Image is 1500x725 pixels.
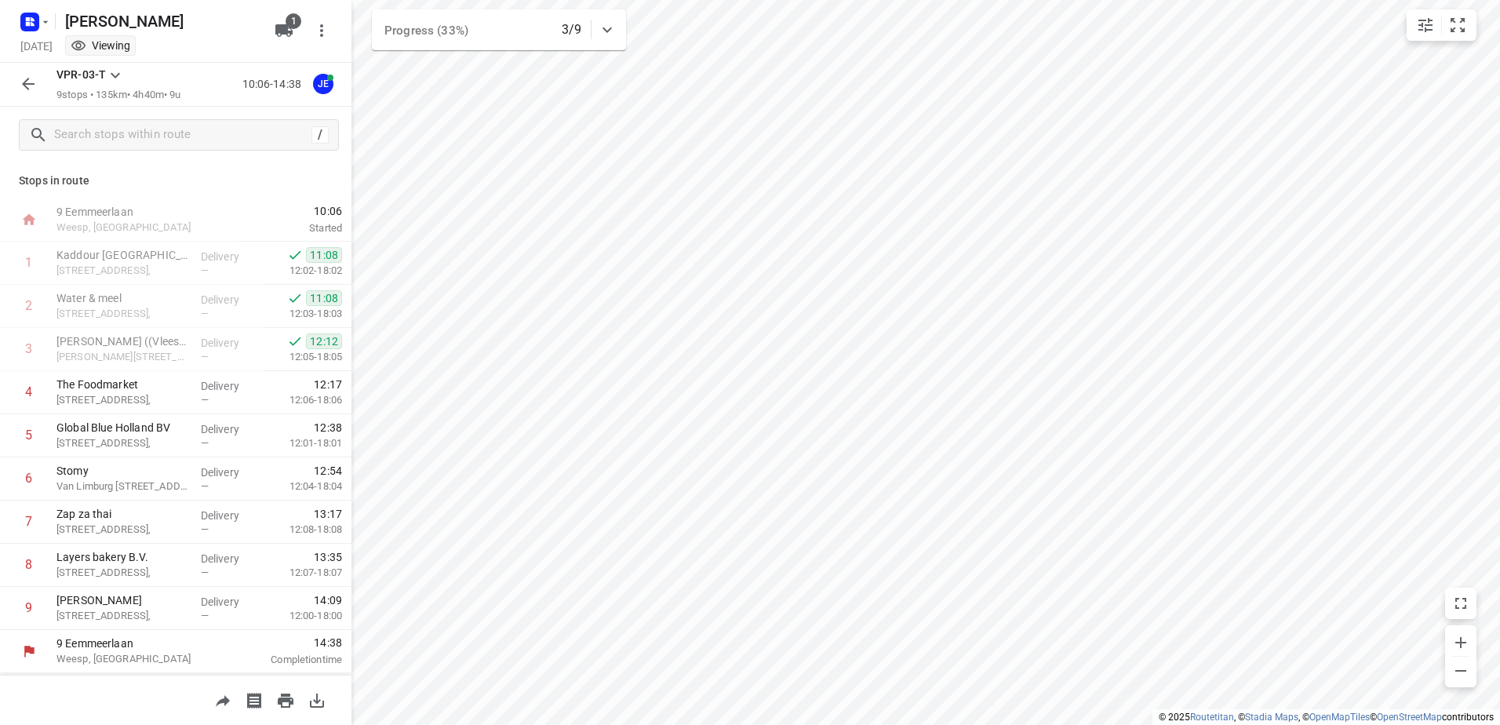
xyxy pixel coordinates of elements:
[25,428,32,443] div: 5
[264,435,342,451] p: 12:01-18:01
[25,514,32,529] div: 7
[238,635,342,650] span: 14:38
[25,471,32,486] div: 6
[201,394,209,406] span: —
[56,592,188,608] p: [PERSON_NAME]
[25,255,32,270] div: 1
[1442,9,1473,41] button: Fit zoom
[25,298,32,313] div: 2
[201,264,209,276] span: —
[25,557,32,572] div: 8
[1377,712,1442,723] a: OpenStreetMap
[306,290,342,306] span: 11:08
[56,220,220,235] p: Weesp, [GEOGRAPHIC_DATA]
[25,600,32,615] div: 9
[264,263,342,279] p: 12:02-18:02
[286,13,301,29] span: 1
[201,480,209,492] span: —
[56,463,188,479] p: Stomy
[201,437,209,449] span: —
[301,692,333,707] span: Download route
[56,506,188,522] p: Zap za thai
[19,173,333,189] p: Stops in route
[56,349,188,365] p: Martini van Geffenstraat 29C,
[314,420,342,435] span: 12:38
[201,551,259,567] p: Delivery
[56,204,220,220] p: 9 Eemmeerlaan
[201,308,209,319] span: —
[207,692,238,707] span: Share route
[264,306,342,322] p: 12:03-18:03
[562,20,581,39] p: 3/9
[56,651,220,667] p: Weesp, [GEOGRAPHIC_DATA]
[314,463,342,479] span: 12:54
[56,263,188,279] p: [STREET_ADDRESS],
[56,392,188,408] p: [STREET_ADDRESS],
[201,594,259,610] p: Delivery
[270,692,301,707] span: Print route
[201,465,259,480] p: Delivery
[306,247,342,263] span: 11:08
[311,126,329,144] div: /
[56,333,188,349] p: Kaddour Osdorp ((Vlees+2x BBQ's & gasflessen voor Global Blue)
[201,508,259,523] p: Delivery
[1190,712,1234,723] a: Routetitan
[384,24,468,38] span: Progress (33%)
[238,692,270,707] span: Print shipping labels
[314,592,342,608] span: 14:09
[1309,712,1370,723] a: OpenMapTiles
[264,522,342,537] p: 12:08-18:08
[242,76,308,93] p: 10:06-14:38
[71,38,130,53] div: You are currently in view mode. To make any changes, go to edit project.
[56,435,188,451] p: [STREET_ADDRESS],
[238,652,342,668] p: Completion time
[201,523,209,535] span: —
[56,608,188,624] p: [STREET_ADDRESS],
[306,333,342,349] span: 12:12
[201,249,259,264] p: Delivery
[264,479,342,494] p: 12:04-18:04
[25,384,32,399] div: 4
[201,567,209,578] span: —
[201,335,259,351] p: Delivery
[264,392,342,408] p: 12:06-18:06
[1159,712,1494,723] li: © 2025 , © , © © contributors
[314,506,342,522] span: 13:17
[264,565,342,581] p: 12:07-18:07
[314,549,342,565] span: 13:35
[56,377,188,392] p: The Foodmarket
[56,636,220,651] p: 9 Eemmeerlaan
[201,421,259,437] p: Delivery
[372,9,626,50] div: Progress (33%)3/9
[287,333,303,349] svg: Done
[268,15,300,46] button: 1
[238,203,342,219] span: 10:06
[308,76,339,91] span: Assigned to Jeffrey E
[287,290,303,306] svg: Done
[56,420,188,435] p: Global Blue Holland BV
[56,290,188,306] p: Water & meel
[201,610,209,621] span: —
[201,378,259,394] p: Delivery
[56,565,188,581] p: [STREET_ADDRESS],
[1410,9,1441,41] button: Map settings
[201,351,209,362] span: —
[264,349,342,365] p: 12:05-18:05
[1245,712,1298,723] a: Stadia Maps
[1407,9,1476,41] div: small contained button group
[56,67,106,83] p: VPR-03-T
[264,608,342,624] p: 12:00-18:00
[314,377,342,392] span: 12:17
[56,479,188,494] p: Van Limburg Stirumstraat 69,
[25,341,32,356] div: 3
[56,549,188,565] p: Layers bakery B.V.
[56,247,188,263] p: Kaddour [GEOGRAPHIC_DATA]
[56,522,188,537] p: [STREET_ADDRESS],
[54,123,311,148] input: Search stops within route
[201,292,259,308] p: Delivery
[287,247,303,263] svg: Done
[56,88,181,103] p: 9 stops • 135km • 4h40m • 9u
[56,306,188,322] p: [STREET_ADDRESS],
[238,220,342,236] p: Started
